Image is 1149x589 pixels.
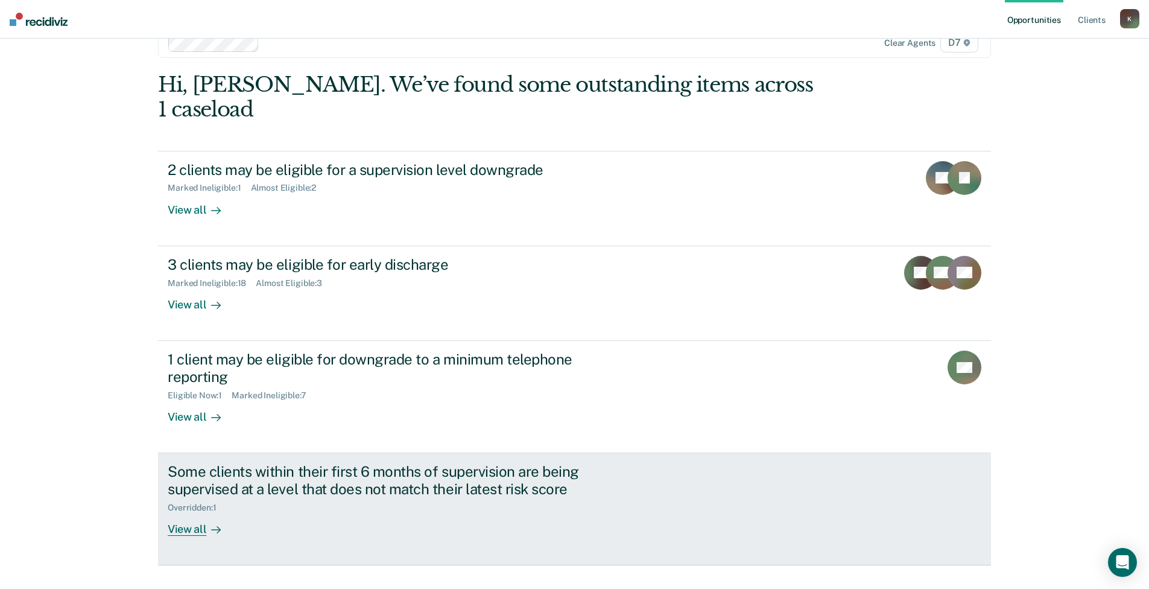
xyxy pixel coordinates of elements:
[168,400,235,424] div: View all
[168,512,235,536] div: View all
[158,246,991,341] a: 3 clients may be eligible for early dischargeMarked Ineligible:18Almost Eligible:3View all
[1120,9,1139,28] button: K
[168,256,591,273] div: 3 clients may be eligible for early discharge
[168,463,591,498] div: Some clients within their first 6 months of supervision are being supervised at a level that does...
[251,183,326,193] div: Almost Eligible : 2
[168,193,235,217] div: View all
[158,453,991,565] a: Some clients within their first 6 months of supervision are being supervised at a level that does...
[884,38,935,48] div: Clear agents
[158,151,991,246] a: 2 clients may be eligible for a supervision level downgradeMarked Ineligible:1Almost Eligible:2Vi...
[940,33,978,53] span: D7
[168,161,591,179] div: 2 clients may be eligible for a supervision level downgrade
[158,72,825,122] div: Hi, [PERSON_NAME]. We’ve found some outstanding items across 1 caseload
[168,288,235,311] div: View all
[158,341,991,453] a: 1 client may be eligible for downgrade to a minimum telephone reportingEligible Now:1Marked Ineli...
[1108,548,1137,577] div: Open Intercom Messenger
[168,503,226,513] div: Overridden : 1
[168,278,256,288] div: Marked Ineligible : 18
[168,351,591,386] div: 1 client may be eligible for downgrade to a minimum telephone reporting
[10,13,68,26] img: Recidiviz
[256,278,332,288] div: Almost Eligible : 3
[168,183,250,193] div: Marked Ineligible : 1
[232,390,315,401] div: Marked Ineligible : 7
[168,390,232,401] div: Eligible Now : 1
